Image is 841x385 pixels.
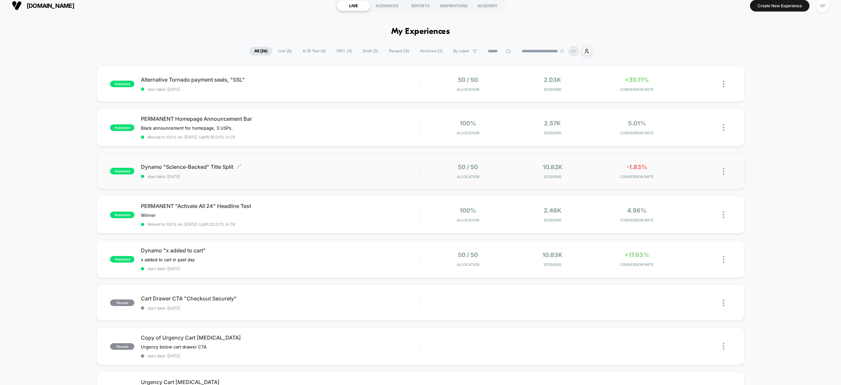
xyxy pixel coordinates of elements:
[110,124,134,131] span: published
[458,251,478,258] span: 50 / 50
[110,256,134,263] span: published
[110,299,134,306] span: paused
[141,334,420,341] span: Copy of Urgency Cart [MEDICAL_DATA]
[415,47,447,56] span: Archived ( 3 )
[370,0,404,11] div: AUDIENCES
[723,168,724,175] img: close
[148,222,235,227] span: Moved to 100% on: [DATE] . Uplift: 22.02% in CR
[628,120,646,127] span: 5.01%
[437,0,471,11] div: INSPIRATIONS
[141,295,420,302] span: Cart Drawer CTA "Checkout Securely"
[512,131,593,135] span: Sessions
[141,213,156,218] span: Winner
[596,87,677,92] span: CONVERSION RATE
[512,174,593,179] span: Sessions
[723,124,724,131] img: close
[110,168,134,174] span: published
[457,262,479,267] span: Allocation
[141,306,420,311] span: start date: [DATE]
[141,344,207,349] span: Urgency below cart drawer CTA
[141,164,420,170] span: Dynamo "Science-Backed" Title Split
[596,174,677,179] span: CONVERSION RATE
[542,251,562,258] span: 10.83k
[457,174,479,179] span: Allocation
[460,207,476,214] span: 100%
[544,207,561,214] span: 2.48k
[512,262,593,267] span: Sessions
[457,218,479,222] span: Allocation
[723,343,724,350] img: close
[627,207,647,214] span: 4.96%
[141,174,420,179] span: start date: [DATE]
[27,2,74,9] span: [DOMAIN_NAME]
[141,87,420,92] span: start date: [DATE]
[543,164,562,170] span: 10.82k
[512,218,593,222] span: Sessions
[358,47,383,56] span: Draft ( 3 )
[249,47,272,56] span: All ( 26 )
[596,131,677,135] span: CONVERSION RATE
[458,76,478,83] span: 50 / 50
[723,299,724,306] img: close
[512,87,593,92] span: Sessions
[560,49,564,53] img: end
[458,164,478,170] span: 50 / 50
[596,218,677,222] span: CONVERSION RATE
[298,47,330,56] span: A/B Test ( 4 )
[626,164,647,170] span: -1.83%
[10,0,76,11] button: [DOMAIN_NAME]
[110,81,134,87] span: published
[273,47,297,56] span: Live ( 8 )
[544,120,561,127] span: 2.57k
[141,125,233,131] span: Black announcement for homepage, 3 USPs.
[141,257,195,262] span: x added to cart in past day
[337,0,370,11] div: LIVE
[110,343,134,350] span: paused
[460,120,476,127] span: 100%
[110,212,134,218] span: published
[571,49,576,54] p: AP
[141,203,420,209] span: PERMANENT "Activate All 24" Headline Test
[384,47,414,56] span: Paused ( 15 )
[625,251,649,258] span: +17.63%
[471,0,504,11] div: ACADEMY
[404,0,437,11] div: REPORTS
[544,76,561,83] span: 2.03k
[148,135,235,140] span: Moved to 100% on: [DATE] . Uplift: 35.05% in CR
[596,262,677,267] span: CONVERSION RATE
[141,76,420,83] span: Alternative Tornado payment seals, "SSL"
[141,266,420,271] span: start date: [DATE]
[141,247,420,254] span: Dynamo "x added to cart"
[723,81,724,88] img: close
[457,87,479,92] span: Allocation
[331,47,357,56] span: 100% ( 4 )
[141,353,420,358] span: start date: [DATE]
[453,49,469,54] span: By Label
[723,211,724,218] img: close
[723,256,724,263] img: close
[457,131,479,135] span: Allocation
[391,27,450,37] h1: My Experiences
[625,76,649,83] span: +30.11%
[12,1,22,11] img: Visually logo
[141,115,420,122] span: PERMANENT Homepage Announcement Bar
